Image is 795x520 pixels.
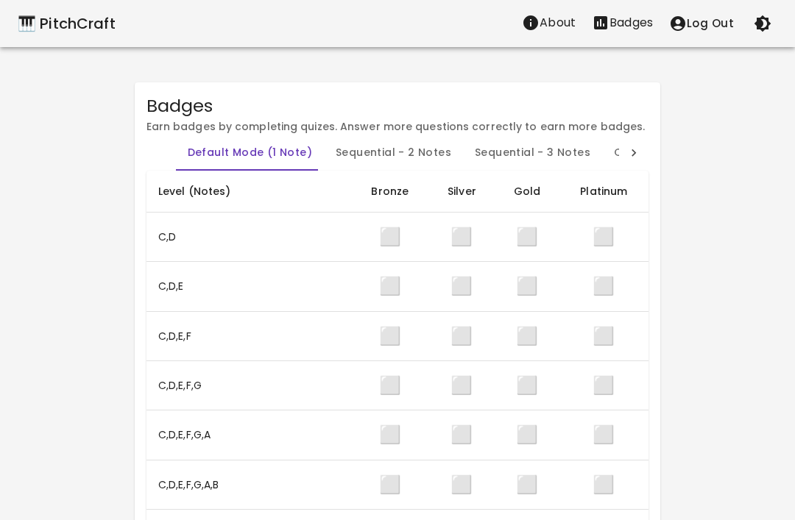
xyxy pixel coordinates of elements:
span: Get 75 correct notes with a score of 98% or better to earn the Bronze badge. [379,274,401,298]
span: Get 225 correct notes with a score of 98% or better to earn the Gold badge. [516,324,538,348]
span: Get 225 correct notes with a score of 98% or better to earn the Gold badge. [516,373,538,397]
span: Get 225 correct notes with a score of 98% or better to earn the Gold badge. [516,422,538,446]
span: Get 150 correct notes with a score of 98% or better to earn the Silver badge. [451,373,473,397]
button: Default Mode (1 Note) [176,135,324,171]
span: Get 300 correct notes with a score of 100% or better to earn the Platinum badge. [593,274,615,298]
span: Get 150 correct notes with a score of 98% or better to earn the Silver badge. [451,274,473,298]
button: account of current user [661,8,742,39]
span: Get 225 correct notes with a score of 98% or better to earn the Gold badge. [516,224,538,249]
a: About [514,8,584,39]
th: C,D,E,F,G,A,B [146,460,352,509]
button: Sequential - 3 Notes [463,135,602,171]
th: C,D,E [146,262,352,311]
span: Get 75 correct notes with a score of 98% or better to earn the Bronze badge. [379,324,401,348]
p: About [540,14,576,32]
th: C,D,E,F,G [146,360,352,410]
span: Get 150 correct notes with a score of 98% or better to earn the Silver badge. [451,472,473,496]
span: Get 300 correct notes with a score of 100% or better to earn the Platinum badge. [593,324,615,348]
button: Sequential - 2 Notes [324,135,463,171]
div: Badge mode tabs [176,135,620,171]
span: Get 300 correct notes with a score of 100% or better to earn the Platinum badge. [593,422,615,446]
th: C,D,E,F [146,311,352,360]
span: Get 150 correct notes with a score of 98% or better to earn the Silver badge. [451,324,473,348]
span: Get 300 correct notes with a score of 100% or better to earn the Platinum badge. [593,373,615,397]
div: Badges [146,94,649,118]
th: Silver [428,171,495,213]
button: Stats [584,8,661,38]
a: 🎹 PitchCraft [18,12,116,35]
span: Get 75 correct notes with a score of 98% or better to earn the Bronze badge. [379,472,401,496]
span: Earn badges by completing quizes. Answer more questions correctly to earn more badges. [146,119,646,134]
span: Get 225 correct notes with a score of 98% or better to earn the Gold badge. [516,274,538,298]
span: Get 150 correct notes with a score of 98% or better to earn the Silver badge. [451,224,473,249]
button: About [514,8,584,38]
button: Chord - 2 Notes [602,135,717,171]
th: Bronze [351,171,428,213]
span: Get 300 correct notes with a score of 100% or better to earn the Platinum badge. [593,472,615,496]
a: Stats [584,8,661,39]
span: Get 75 correct notes with a score of 98% or better to earn the Bronze badge. [379,224,401,249]
span: Get 75 correct notes with a score of 98% or better to earn the Bronze badge. [379,422,401,446]
th: Level (Notes) [146,171,352,213]
span: Get 150 correct notes with a score of 98% or better to earn the Silver badge. [451,422,473,446]
th: Platinum [559,171,649,213]
th: C,D [146,212,352,261]
th: Gold [495,171,559,213]
th: C,D,E,F,G,A [146,410,352,460]
p: Badges [609,14,653,32]
span: Get 75 correct notes with a score of 98% or better to earn the Bronze badge. [379,373,401,397]
span: Get 300 correct notes with a score of 100% or better to earn the Platinum badge. [593,224,615,249]
span: Get 225 correct notes with a score of 98% or better to earn the Gold badge. [516,472,538,496]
